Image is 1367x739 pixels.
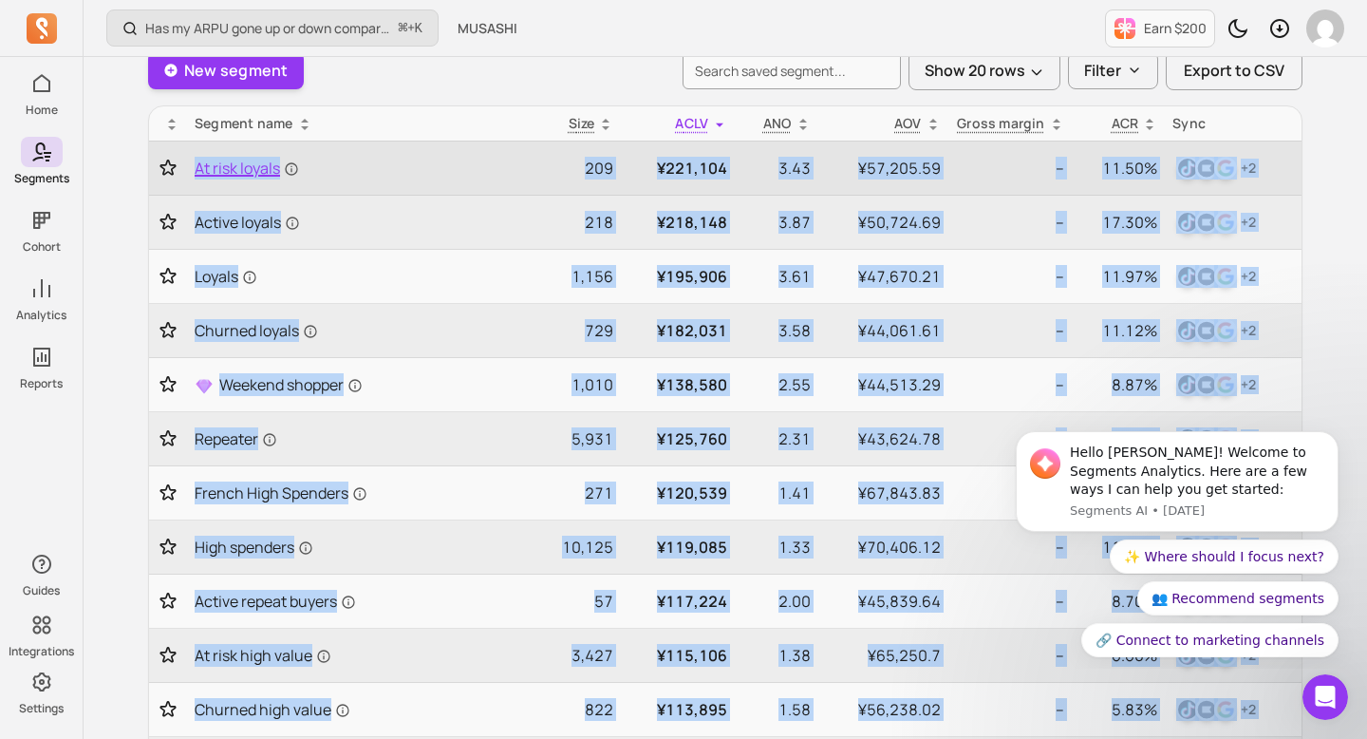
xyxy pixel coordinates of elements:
[195,427,525,450] a: Repeater
[742,427,810,450] p: 2.31
[1241,321,1256,340] p: + 2
[1241,159,1256,178] p: + 2
[540,211,613,234] p: 218
[195,211,300,234] span: Active loyals
[956,157,1064,180] p: --
[1195,319,1218,342] img: klaviyo
[157,646,179,665] button: Toggle favorite
[157,538,179,557] button: Toggle favorite
[956,482,1064,504] p: --
[1214,698,1237,721] img: google
[399,18,422,38] span: +
[540,265,613,288] p: 1,156
[1214,265,1237,288] img: google
[683,51,901,89] input: search
[157,483,179,502] button: Toggle favorite
[956,644,1064,667] p: --
[1112,114,1139,133] p: ACR
[1172,261,1260,292] button: tiktokklaviyogoogle+2
[540,157,613,180] p: 209
[1172,153,1260,183] button: tiktokklaviyogoogle+2
[826,265,941,288] p: ¥47,670.21
[826,590,941,613] p: ¥45,839.64
[219,373,363,396] span: Weekend shopper
[956,265,1064,288] p: --
[23,239,61,255] p: Cohort
[628,644,727,667] p: ¥115,106
[628,319,727,342] p: ¥182,031
[742,590,810,613] p: 2.00
[1241,267,1256,286] p: + 2
[1172,315,1260,346] button: tiktokklaviyogoogle+2
[398,17,408,41] kbd: ⌘
[987,414,1367,669] iframe: Intercom notifications message
[956,536,1064,559] p: --
[157,213,179,232] button: Toggle favorite
[540,536,613,559] p: 10,125
[157,700,179,719] button: Toggle favorite
[540,698,613,721] p: 822
[195,265,525,288] a: Loyals
[628,373,727,396] p: ¥138,580
[628,427,727,450] p: ¥125,760
[894,114,922,133] p: AOV
[908,50,1060,90] button: Show 20 rows
[742,698,810,721] p: 1.58
[195,590,525,613] a: Active repeat buyers
[195,698,350,721] span: Churned high value
[145,19,391,38] p: Has my ARPU gone up or down compared to last month or last year?
[956,427,1064,450] p: --
[458,19,517,38] span: MUSASHI
[1176,319,1199,342] img: tiktok
[195,698,525,721] a: Churned high value
[1195,265,1218,288] img: klaviyo
[540,373,613,396] p: 1,010
[628,590,727,613] p: ¥117,224
[628,536,727,559] p: ¥119,085
[569,114,595,132] span: Size
[195,536,525,559] a: High spenders
[195,157,299,180] span: At risk loyals
[16,308,66,323] p: Analytics
[1195,373,1218,396] img: klaviyo
[742,482,810,504] p: 1.41
[106,9,439,47] button: Has my ARPU gone up or down compared to last month or last year?⌘+K
[14,171,69,186] p: Segments
[1068,51,1158,89] button: Filter
[157,159,179,178] button: Toggle favorite
[1176,698,1199,721] img: tiktok
[23,583,60,598] p: Guides
[195,265,257,288] span: Loyals
[826,644,941,667] p: ¥65,250.7
[1195,157,1218,180] img: klaviyo
[1176,265,1199,288] img: tiktok
[826,427,941,450] p: ¥43,624.78
[742,211,810,234] p: 3.87
[1144,19,1207,38] p: Earn $200
[1306,9,1344,47] img: avatar
[1184,59,1284,82] span: Export to CSV
[195,536,313,559] span: High spenders
[540,644,613,667] p: 3,427
[1176,373,1199,396] img: tiktok
[195,482,525,504] a: French High Spenders
[1084,59,1121,82] p: Filter
[1079,319,1158,342] p: 11.12%
[540,319,613,342] p: 729
[826,536,941,559] p: ¥70,406.12
[1241,213,1256,232] p: + 2
[957,114,1045,133] p: Gross margin
[195,644,525,667] a: At risk high value
[26,103,58,118] p: Home
[956,319,1064,342] p: --
[763,114,792,132] span: ANO
[628,482,727,504] p: ¥120,539
[742,373,810,396] p: 2.55
[826,211,941,234] p: ¥50,724.69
